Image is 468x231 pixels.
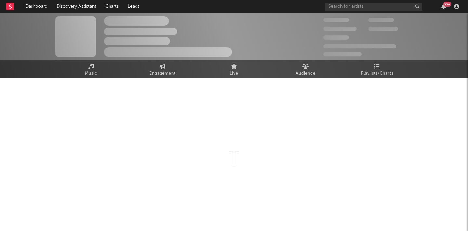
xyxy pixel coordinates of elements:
span: Playlists/Charts [361,70,393,77]
span: 100,000 [323,35,349,40]
span: Jump Score: 85.0 [323,52,362,56]
span: Audience [296,70,316,77]
span: 1,000,000 [368,27,398,31]
div: 99 + [443,2,451,7]
span: Engagement [149,70,175,77]
span: Live [230,70,238,77]
span: 100,000 [368,18,394,22]
span: 300,000 [323,18,349,22]
span: 50,000,000 [323,27,357,31]
a: Playlists/Charts [341,60,413,78]
button: 99+ [441,4,446,9]
a: Audience [270,60,341,78]
a: Engagement [127,60,198,78]
span: Music [85,70,97,77]
input: Search for artists [325,3,422,11]
a: Live [198,60,270,78]
span: 50,000,000 Monthly Listeners [323,44,396,48]
a: Music [55,60,127,78]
